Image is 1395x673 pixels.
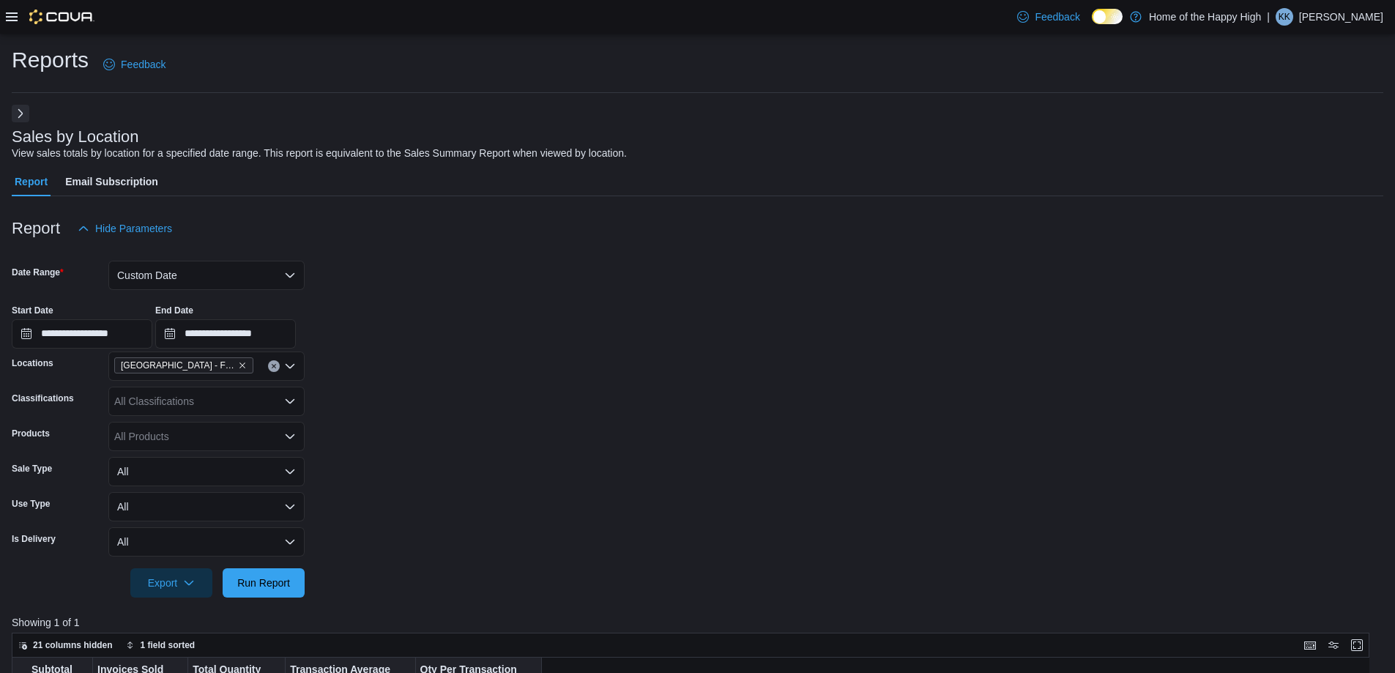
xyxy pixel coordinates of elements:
[12,615,1383,630] p: Showing 1 of 1
[12,357,53,369] label: Locations
[120,636,201,654] button: 1 field sorted
[12,305,53,316] label: Start Date
[12,636,119,654] button: 21 columns hidden
[12,128,139,146] h3: Sales by Location
[130,568,212,598] button: Export
[1299,8,1383,26] p: [PERSON_NAME]
[12,463,52,475] label: Sale Type
[12,45,89,75] h1: Reports
[141,639,196,651] span: 1 field sorted
[12,393,74,404] label: Classifications
[12,220,60,237] h3: Report
[15,167,48,196] span: Report
[121,57,165,72] span: Feedback
[1276,8,1293,26] div: Kalvin Keys
[223,568,305,598] button: Run Report
[114,357,253,373] span: Saskatoon - City Park - Fire & Flower
[108,492,305,521] button: All
[155,305,193,316] label: End Date
[155,319,296,349] input: Press the down key to open a popover containing a calendar.
[108,457,305,486] button: All
[12,146,627,161] div: View sales totals by location for a specified date range. This report is equivalent to the Sales ...
[72,214,178,243] button: Hide Parameters
[1011,2,1085,31] a: Feedback
[1267,8,1270,26] p: |
[284,431,296,442] button: Open list of options
[238,361,247,370] button: Remove Saskatoon - City Park - Fire & Flower from selection in this group
[237,576,290,590] span: Run Report
[1092,9,1123,24] input: Dark Mode
[284,360,296,372] button: Open list of options
[1092,24,1093,25] span: Dark Mode
[121,358,235,373] span: [GEOGRAPHIC_DATA] - Fire & Flower
[108,527,305,557] button: All
[1279,8,1290,26] span: KK
[12,498,50,510] label: Use Type
[95,221,172,236] span: Hide Parameters
[139,568,204,598] span: Export
[65,167,158,196] span: Email Subscription
[29,10,94,24] img: Cova
[33,639,113,651] span: 21 columns hidden
[12,105,29,122] button: Next
[12,428,50,439] label: Products
[12,319,152,349] input: Press the down key to open a popover containing a calendar.
[1325,636,1342,654] button: Display options
[12,533,56,545] label: Is Delivery
[1301,636,1319,654] button: Keyboard shortcuts
[284,395,296,407] button: Open list of options
[268,360,280,372] button: Clear input
[1348,636,1366,654] button: Enter fullscreen
[108,261,305,290] button: Custom Date
[1035,10,1079,24] span: Feedback
[12,267,64,278] label: Date Range
[97,50,171,79] a: Feedback
[1149,8,1261,26] p: Home of the Happy High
